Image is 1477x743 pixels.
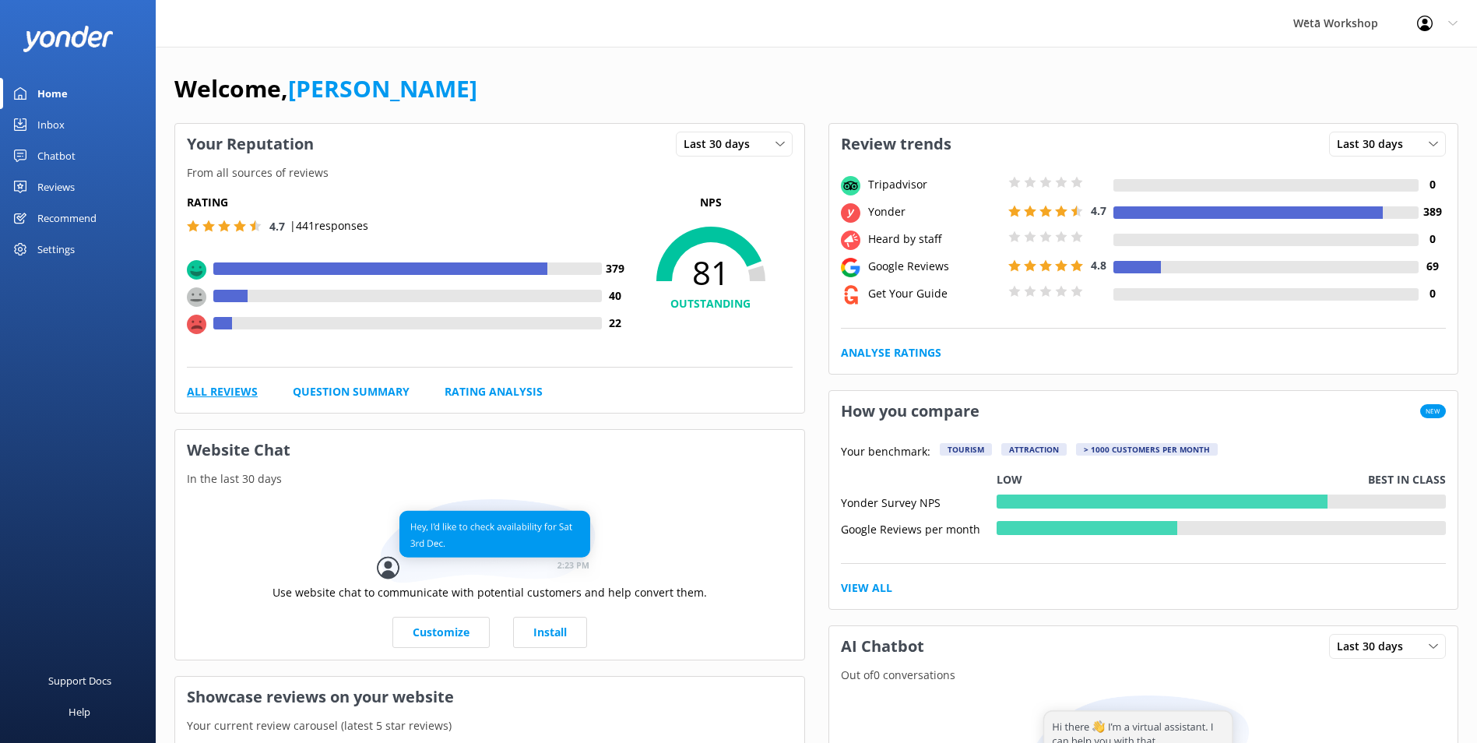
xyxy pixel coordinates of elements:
h4: OUTSTANDING [629,295,793,312]
img: conversation... [377,499,603,584]
a: [PERSON_NAME] [288,72,477,104]
p: In the last 30 days [175,470,804,488]
span: 4.7 [269,219,285,234]
h4: 389 [1419,203,1446,220]
h4: 0 [1419,176,1446,193]
h4: 69 [1419,258,1446,275]
div: Get Your Guide [864,285,1004,302]
a: Analyse Ratings [841,344,941,361]
a: Question Summary [293,383,410,400]
span: Last 30 days [684,136,759,153]
span: New [1420,404,1446,418]
p: Low [997,471,1022,488]
div: Support Docs [48,665,111,696]
div: Help [69,696,90,727]
div: Tripadvisor [864,176,1004,193]
div: Settings [37,234,75,265]
a: Rating Analysis [445,383,543,400]
div: Reviews [37,171,75,202]
p: Your current review carousel (latest 5 star reviews) [175,717,804,734]
h4: 22 [602,315,629,332]
h4: 40 [602,287,629,305]
a: Install [513,617,587,648]
span: 81 [629,253,793,292]
span: 4.7 [1091,203,1106,218]
h3: AI Chatbot [829,626,936,667]
div: Tourism [940,443,992,456]
div: Google Reviews [864,258,1004,275]
p: NPS [629,194,793,211]
div: Home [37,78,68,109]
p: Best in class [1368,471,1446,488]
div: Recommend [37,202,97,234]
div: Chatbot [37,140,76,171]
h3: Your Reputation [175,124,325,164]
p: Your benchmark: [841,443,930,462]
a: View All [841,579,892,597]
h3: Review trends [829,124,963,164]
div: Google Reviews per month [841,521,997,535]
p: From all sources of reviews [175,164,804,181]
h3: Website Chat [175,430,804,470]
p: | 441 responses [290,217,368,234]
span: 4.8 [1091,258,1106,273]
div: > 1000 customers per month [1076,443,1218,456]
a: All Reviews [187,383,258,400]
h4: 379 [602,260,629,277]
h5: Rating [187,194,629,211]
div: Heard by staff [864,231,1004,248]
div: Yonder [864,203,1004,220]
span: Last 30 days [1337,136,1412,153]
span: Last 30 days [1337,638,1412,655]
div: Yonder Survey NPS [841,495,997,509]
div: Attraction [1001,443,1067,456]
img: yonder-white-logo.png [23,26,113,51]
div: Inbox [37,109,65,140]
h4: 0 [1419,231,1446,248]
h1: Welcome, [174,70,477,107]
h3: How you compare [829,391,991,431]
p: Out of 0 conversations [829,667,1458,684]
p: Use website chat to communicate with potential customers and help convert them. [273,584,707,601]
h3: Showcase reviews on your website [175,677,804,717]
a: Customize [392,617,490,648]
h4: 0 [1419,285,1446,302]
